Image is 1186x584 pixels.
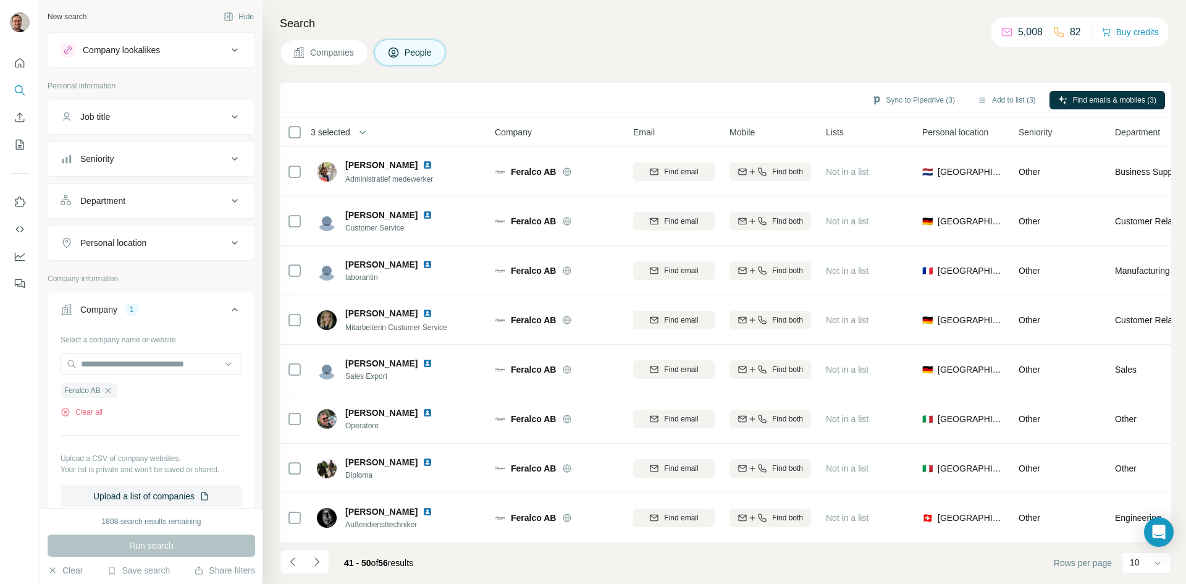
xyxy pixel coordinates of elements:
[826,315,868,325] span: Not in a list
[826,216,868,226] span: Not in a list
[664,216,698,227] span: Find email
[511,413,556,425] span: Feralco AB
[664,413,698,425] span: Find email
[48,228,254,258] button: Personal location
[495,315,505,325] img: Logo of Feralco AB
[345,209,418,221] span: [PERSON_NAME]
[317,459,337,478] img: Avatar
[772,413,803,425] span: Find both
[772,216,803,227] span: Find both
[1019,513,1040,523] span: Other
[423,160,432,170] img: LinkedIn logo
[1019,216,1040,226] span: Other
[423,260,432,269] img: LinkedIn logo
[10,52,30,74] button: Quick start
[730,212,811,231] button: Find both
[772,512,803,523] span: Find both
[102,516,201,527] div: 1808 search results remaining
[1070,25,1081,40] p: 82
[317,409,337,429] img: Avatar
[423,210,432,220] img: LinkedIn logo
[345,175,433,184] span: Administratief medewerker
[922,166,933,178] span: 🇳🇱
[280,549,305,574] button: Navigate to previous page
[194,564,255,577] button: Share filters
[730,261,811,280] button: Find both
[61,464,242,475] p: Your list is private and won't be saved or shared.
[83,44,160,56] div: Company lookalikes
[495,463,505,473] img: Logo of Feralco AB
[511,462,556,475] span: Feralco AB
[1019,365,1040,375] span: Other
[664,463,698,474] span: Find email
[495,167,505,177] img: Logo of Feralco AB
[48,144,254,174] button: Seniority
[64,385,101,396] span: Feralco AB
[826,513,868,523] span: Not in a list
[305,549,329,574] button: Navigate to next page
[938,413,1004,425] span: [GEOGRAPHIC_DATA]
[1019,266,1040,276] span: Other
[317,360,337,379] img: Avatar
[48,11,86,22] div: New search
[826,126,844,138] span: Lists
[344,558,413,568] span: results
[633,459,715,478] button: Find email
[730,126,755,138] span: Mobile
[938,363,1004,376] span: [GEOGRAPHIC_DATA]
[495,513,505,523] img: Logo of Feralco AB
[664,364,698,375] span: Find email
[1101,23,1159,41] button: Buy credits
[423,358,432,368] img: LinkedIn logo
[80,111,110,123] div: Job title
[423,308,432,318] img: LinkedIn logo
[345,407,418,419] span: [PERSON_NAME]
[495,126,532,138] span: Company
[10,12,30,32] img: Avatar
[730,410,811,428] button: Find both
[345,506,418,518] span: [PERSON_NAME]
[10,218,30,240] button: Use Surfe API
[826,167,868,177] span: Not in a list
[511,314,556,326] span: Feralco AB
[922,126,988,138] span: Personal location
[922,363,933,376] span: 🇩🇪
[938,166,1004,178] span: [GEOGRAPHIC_DATA]
[345,519,447,530] span: Außendiensttechniker
[125,304,139,315] div: 1
[1115,512,1161,524] span: Engineering
[10,273,30,295] button: Feedback
[80,153,114,165] div: Seniority
[1019,414,1040,424] span: Other
[922,314,933,326] span: 🇩🇪
[345,307,418,320] span: [PERSON_NAME]
[317,162,337,182] img: Avatar
[48,80,255,91] p: Personal information
[344,558,371,568] span: 41 - 50
[730,360,811,379] button: Find both
[664,265,698,276] span: Find email
[317,211,337,231] img: Avatar
[1019,315,1040,325] span: Other
[772,166,803,177] span: Find both
[48,186,254,216] button: Department
[969,91,1045,109] button: Add to list (3)
[48,564,83,577] button: Clear
[1054,557,1112,569] span: Rows per page
[10,133,30,156] button: My lists
[80,195,125,207] div: Department
[280,15,1171,32] h4: Search
[772,315,803,326] span: Find both
[345,371,447,382] span: Sales Export
[317,261,337,281] img: Avatar
[1049,91,1165,109] button: Find emails & mobiles (3)
[423,457,432,467] img: LinkedIn logo
[1073,95,1156,106] span: Find emails & mobiles (3)
[664,315,698,326] span: Find email
[1018,25,1043,40] p: 5,008
[317,508,337,528] img: Avatar
[345,323,447,332] span: Mitarbeiterin Customer Service
[772,364,803,375] span: Find both
[664,166,698,177] span: Find email
[48,102,254,132] button: Job title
